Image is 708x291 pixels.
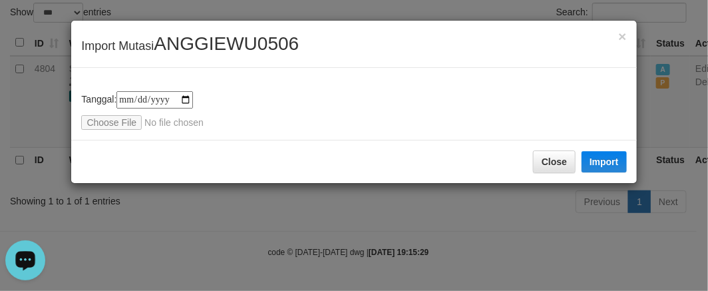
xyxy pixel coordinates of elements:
span: ANGGIEWU0506 [154,33,299,54]
button: Close [533,150,576,173]
div: Tanggal: [81,91,626,130]
span: Import Mutasi [81,39,299,53]
button: Import [582,151,627,172]
span: × [618,29,626,44]
button: Open LiveChat chat widget [5,5,45,45]
button: Close [618,29,626,43]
